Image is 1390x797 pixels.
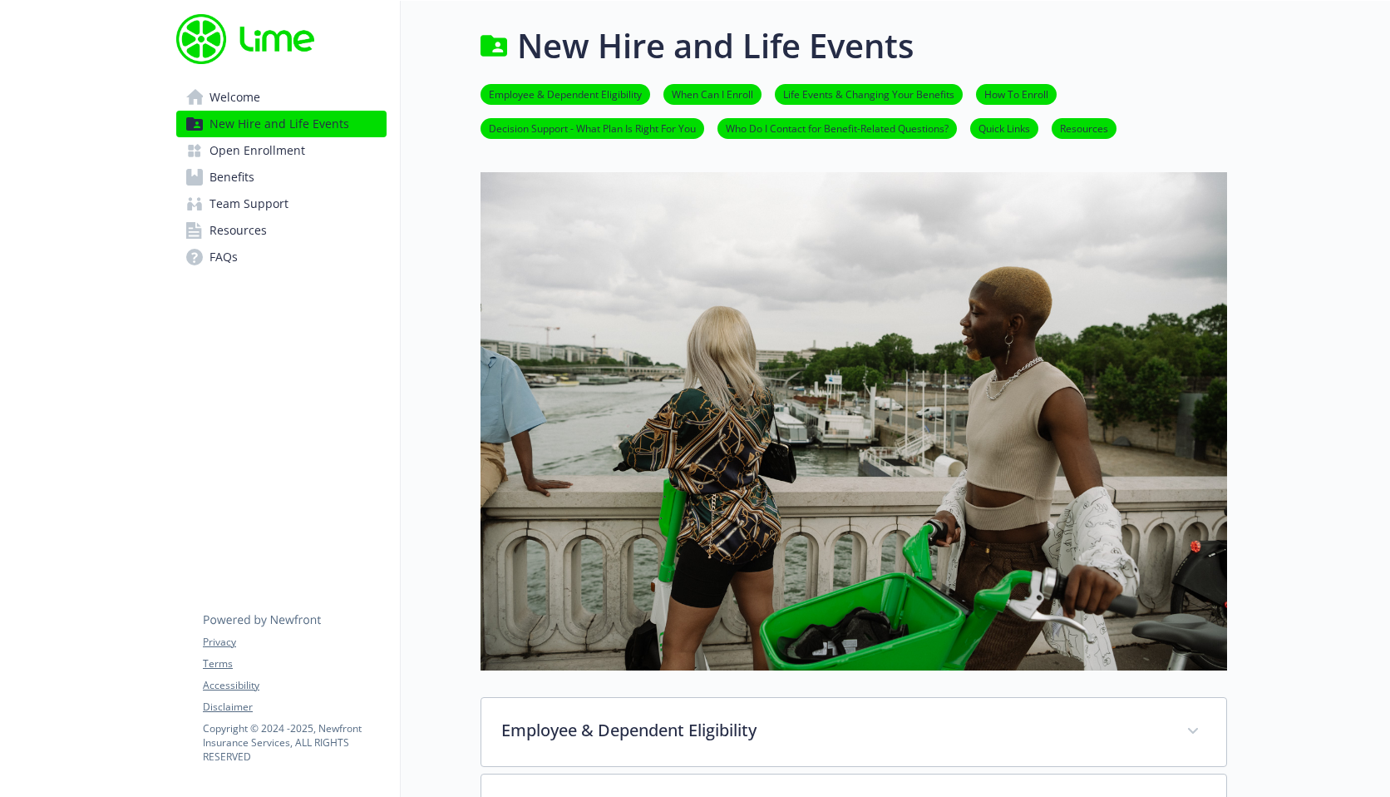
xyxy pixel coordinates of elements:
[209,137,305,164] span: Open Enrollment
[176,217,387,244] a: Resources
[517,21,914,71] h1: New Hire and Life Events
[481,698,1226,766] div: Employee & Dependent Eligibility
[970,120,1038,136] a: Quick Links
[209,84,260,111] span: Welcome
[176,164,387,191] a: Benefits
[717,120,957,136] a: Who Do I Contact for Benefit-Related Questions?
[209,217,267,244] span: Resources
[775,86,963,101] a: Life Events & Changing Your Benefits
[203,635,386,650] a: Privacy
[481,86,650,101] a: Employee & Dependent Eligibility
[203,700,386,715] a: Disclaimer
[203,656,386,671] a: Terms
[481,120,704,136] a: Decision Support - What Plan Is Right For You
[481,172,1227,671] img: new hire page banner
[203,721,386,764] p: Copyright © 2024 - 2025 , Newfront Insurance Services, ALL RIGHTS RESERVED
[176,244,387,270] a: FAQs
[501,718,1166,743] p: Employee & Dependent Eligibility
[203,678,386,693] a: Accessibility
[209,244,238,270] span: FAQs
[209,191,288,217] span: Team Support
[176,137,387,164] a: Open Enrollment
[176,84,387,111] a: Welcome
[209,111,349,137] span: New Hire and Life Events
[176,191,387,217] a: Team Support
[663,86,762,101] a: When Can I Enroll
[209,164,254,191] span: Benefits
[176,111,387,137] a: New Hire and Life Events
[1052,120,1116,136] a: Resources
[976,86,1057,101] a: How To Enroll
